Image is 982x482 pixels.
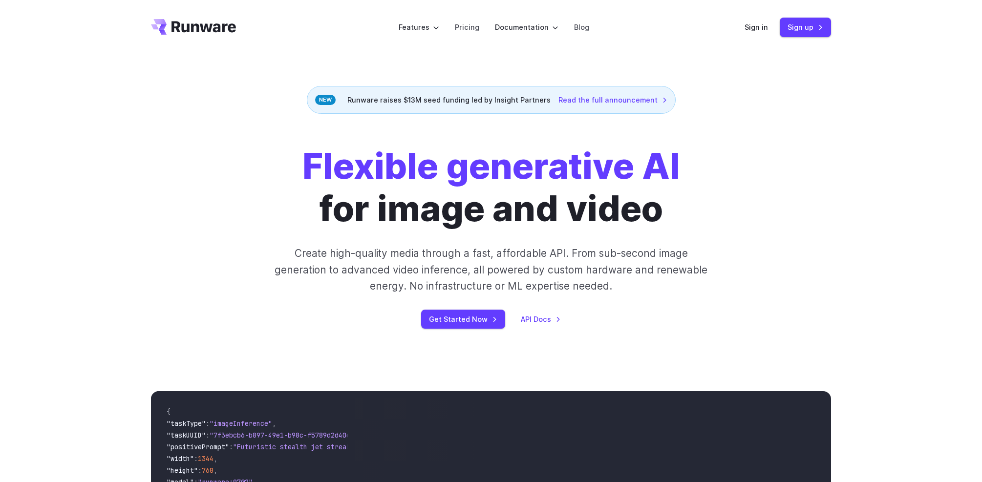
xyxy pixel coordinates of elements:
[167,407,171,416] span: {
[206,419,210,428] span: :
[745,21,768,33] a: Sign in
[229,442,233,451] span: :
[302,145,680,230] h1: for image and video
[206,431,210,440] span: :
[194,454,198,463] span: :
[167,442,229,451] span: "positivePrompt"
[210,419,272,428] span: "imageInference"
[198,466,202,475] span: :
[167,454,194,463] span: "width"
[210,431,358,440] span: "7f3ebcb6-b897-49e1-b98c-f5789d2d40d7"
[167,419,206,428] span: "taskType"
[495,21,558,33] label: Documentation
[272,419,276,428] span: ,
[202,466,213,475] span: 768
[521,314,561,325] a: API Docs
[455,21,479,33] a: Pricing
[198,454,213,463] span: 1344
[307,86,676,114] div: Runware raises $13M seed funding led by Insight Partners
[167,466,198,475] span: "height"
[233,442,589,451] span: "Futuristic stealth jet streaking through a neon-lit cityscape with glowing purple exhaust"
[421,310,505,329] a: Get Started Now
[302,145,680,187] strong: Flexible generative AI
[274,245,709,294] p: Create high-quality media through a fast, affordable API. From sub-second image generation to adv...
[780,18,831,37] a: Sign up
[151,19,236,35] a: Go to /
[574,21,589,33] a: Blog
[558,94,667,105] a: Read the full announcement
[213,454,217,463] span: ,
[399,21,439,33] label: Features
[213,466,217,475] span: ,
[167,431,206,440] span: "taskUUID"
